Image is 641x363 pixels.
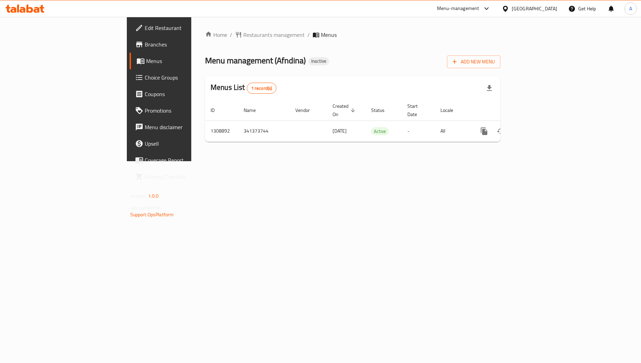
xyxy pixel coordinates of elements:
[145,123,228,131] span: Menu disclaimer
[145,73,228,82] span: Choice Groups
[435,121,470,142] td: All
[130,86,234,102] a: Coupons
[205,31,500,39] nav: breadcrumb
[437,4,479,13] div: Menu-management
[333,102,357,118] span: Created On
[402,121,435,142] td: -
[145,106,228,115] span: Promotions
[146,57,228,65] span: Menus
[205,53,306,68] span: Menu management ( Afndina )
[447,55,500,68] button: Add New Menu
[307,31,310,39] li: /
[130,102,234,119] a: Promotions
[371,127,389,135] span: Active
[629,5,632,12] span: A
[295,106,319,114] span: Vendor
[145,24,228,32] span: Edit Restaurant
[130,210,174,219] a: Support.OpsPlatform
[470,100,548,121] th: Actions
[205,100,548,142] table: enhanced table
[148,191,159,200] span: 1.0.0
[130,36,234,53] a: Branches
[371,106,394,114] span: Status
[247,83,277,94] div: Total records count
[492,123,509,139] button: Change Status
[308,57,329,65] div: Inactive
[481,80,498,96] div: Export file
[211,106,224,114] span: ID
[130,119,234,135] a: Menu disclaimer
[130,53,234,69] a: Menus
[145,139,228,148] span: Upsell
[145,156,228,164] span: Coverage Report
[333,126,347,135] span: [DATE]
[244,106,265,114] span: Name
[211,82,276,94] h2: Menus List
[371,127,389,135] div: Active
[130,69,234,86] a: Choice Groups
[308,58,329,64] span: Inactive
[452,58,495,66] span: Add New Menu
[130,152,234,168] a: Coverage Report
[145,90,228,98] span: Coupons
[130,191,147,200] span: Version:
[130,20,234,36] a: Edit Restaurant
[247,85,276,92] span: 1 record(s)
[476,123,492,139] button: more
[440,106,462,114] span: Locale
[130,203,162,212] span: Get support on:
[145,173,228,181] span: Grocery Checklist
[130,168,234,185] a: Grocery Checklist
[243,31,305,39] span: Restaurants management
[145,40,228,49] span: Branches
[235,31,305,39] a: Restaurants management
[130,135,234,152] a: Upsell
[512,5,557,12] div: [GEOGRAPHIC_DATA]
[407,102,427,118] span: Start Date
[321,31,337,39] span: Menus
[238,121,290,142] td: 341373744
